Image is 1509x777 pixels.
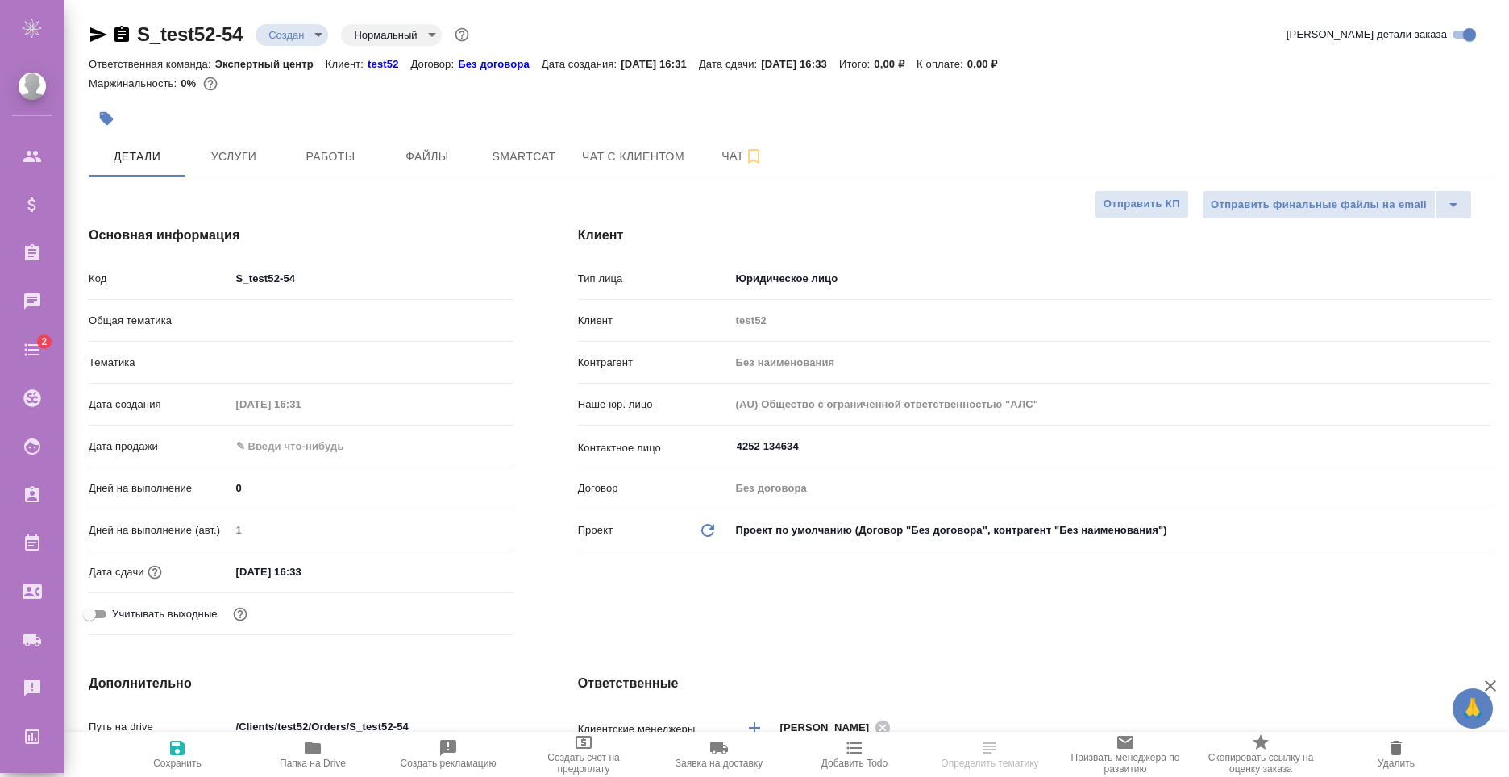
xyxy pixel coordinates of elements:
span: Услуги [195,147,272,167]
p: Путь на drive [89,719,231,735]
span: Учитывать выходные [112,606,218,622]
p: К оплате: [917,58,967,70]
p: 0% [181,77,200,89]
p: Наше юр. лицо [578,397,730,413]
p: Общая тематика [89,313,231,329]
span: [PERSON_NAME] детали заказа [1287,27,1447,43]
input: Пустое поле [730,309,1491,332]
p: Клиентские менеджеры [578,721,730,738]
div: split button [1202,190,1472,219]
button: Удалить [1328,732,1464,777]
a: Без договора [458,56,542,70]
div: Создан [256,24,328,46]
span: Призвать менеджера по развитию [1067,752,1183,775]
div: [PERSON_NAME] [780,717,896,738]
span: Smartcat [485,147,563,167]
h4: Дополнительно [89,674,513,693]
input: Пустое поле [730,476,1491,500]
span: Детали [98,147,176,167]
p: Экспертный центр [215,58,326,70]
p: test52 [368,58,410,70]
div: Юридическое лицо [730,265,1491,293]
span: [PERSON_NAME] [780,720,879,736]
p: Дата создания [89,397,231,413]
p: Маржинальность: [89,77,181,89]
input: Пустое поле [231,393,372,416]
input: ✎ Введи что-нибудь [231,560,372,584]
p: Проект [578,522,613,538]
svg: Подписаться [744,147,763,166]
p: Ответственная команда: [89,58,215,70]
p: Клиент: [326,58,368,70]
p: Дней на выполнение (авт.) [89,522,231,538]
p: Код [89,271,231,287]
input: Пустое поле [730,393,1491,416]
span: Чат с клиентом [582,147,684,167]
button: Призвать менеджера по развитию [1058,732,1193,777]
input: ✎ Введи что-нибудь [231,434,372,458]
button: Если добавить услуги и заполнить их объемом, то дата рассчитается автоматически [144,562,165,583]
button: Скопировать ссылку для ЯМессенджера [89,25,108,44]
p: Договор: [411,58,459,70]
p: Тематика [89,355,231,371]
p: Договор [578,480,730,497]
p: Дата создания: [542,58,621,70]
input: Пустое поле [231,518,513,542]
button: Скопировать ссылку [112,25,131,44]
h4: Ответственные [578,674,1491,693]
p: Контрагент [578,355,730,371]
p: 0,00 ₽ [874,58,917,70]
button: Добавить менеджера [735,708,774,747]
a: S_test52-54 [137,23,243,45]
p: Дата сдачи: [699,58,761,70]
div: Проект по умолчанию (Договор "Без договора", контрагент "Без наименования") [730,517,1491,544]
span: Скопировать ссылку на оценку заказа [1203,752,1319,775]
p: Итого: [839,58,874,70]
span: 2 [31,334,56,350]
button: 0.00 RUB; [200,73,221,94]
button: Выбери, если сб и вс нужно считать рабочими днями для выполнения заказа. [230,604,251,625]
span: Чат [704,146,781,166]
button: Отправить КП [1095,190,1189,218]
span: Папка на Drive [280,758,346,769]
p: Контактное лицо [578,440,730,456]
button: Доп статусы указывают на важность/срочность заказа [451,24,472,45]
a: 2 [4,330,60,370]
button: Определить тематику [922,732,1058,777]
p: [DATE] 16:33 [761,58,839,70]
h4: Основная информация [89,226,513,245]
input: ✎ Введи что-нибудь [231,715,513,738]
div: ​ [231,349,513,376]
p: Тип лица [578,271,730,287]
button: Создать рекламацию [380,732,516,777]
h4: Клиент [578,226,1491,245]
button: Заявка на доставку [651,732,787,777]
button: Нормальный [349,28,422,42]
button: Добавить тэг [89,101,124,136]
span: 🙏 [1459,692,1486,725]
span: Отправить финальные файлы на email [1211,196,1427,214]
span: Создать счет на предоплату [526,752,642,775]
span: Файлы [389,147,466,167]
button: Сохранить [110,732,245,777]
p: Без договора [458,58,542,70]
button: Отправить финальные файлы на email [1202,190,1436,219]
p: 0,00 ₽ [967,58,1010,70]
p: Клиент [578,313,730,329]
span: Создать рекламацию [401,758,497,769]
a: test52 [368,56,410,70]
div: Создан [341,24,441,46]
p: Дней на выполнение [89,480,231,497]
button: Скопировать ссылку на оценку заказа [1193,732,1328,777]
p: Дата продажи [89,438,231,455]
p: [DATE] 16:31 [621,58,699,70]
span: Определить тематику [941,758,1038,769]
button: Open [1482,445,1486,448]
div: ​ [231,307,513,334]
span: Отправить КП [1104,195,1180,214]
button: Добавить Todo [787,732,922,777]
button: Создать счет на предоплату [516,732,651,777]
button: Создан [264,28,309,42]
span: Удалить [1378,758,1415,769]
input: ✎ Введи что-нибудь [231,267,513,290]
